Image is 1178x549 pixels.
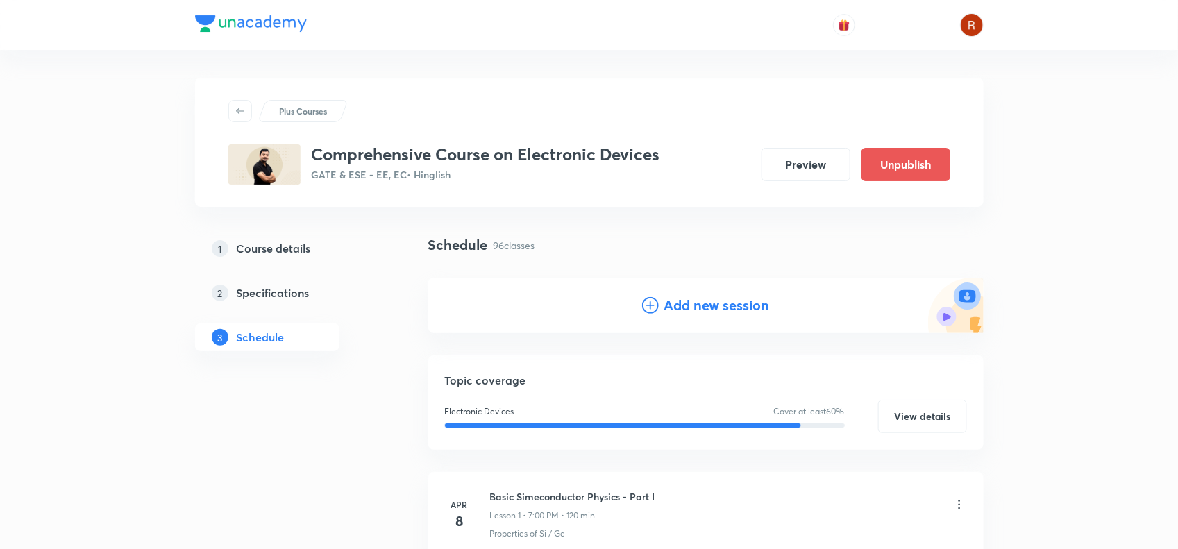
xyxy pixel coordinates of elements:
h6: Apr [446,498,473,511]
h5: Specifications [237,285,310,301]
p: Lesson 1 • 7:00 PM • 120 min [490,509,596,522]
p: 3 [212,329,228,346]
p: Cover at least 60 % [774,405,845,418]
a: Company Logo [195,15,307,35]
h5: Schedule [237,329,285,346]
h3: Comprehensive Course on Electronic Devices [312,144,660,164]
p: 96 classes [494,238,535,253]
h4: Schedule [428,235,488,255]
p: 1 [212,240,228,257]
p: 2 [212,285,228,301]
button: Preview [762,148,850,181]
img: Add [928,278,984,333]
h4: 8 [446,511,473,532]
h5: Topic coverage [445,372,967,389]
p: GATE & ESE - EE, EC • Hinglish [312,167,660,182]
a: 2Specifications [195,279,384,307]
h6: Basic Simeconductor Physics - Part I [490,489,655,504]
img: Rupsha chowdhury [960,13,984,37]
a: 1Course details [195,235,384,262]
button: View details [878,400,967,433]
img: avatar [838,19,850,31]
button: Unpublish [861,148,950,181]
button: avatar [833,14,855,36]
p: Plus Courses [279,105,327,117]
p: Properties of Si / Ge [490,527,566,540]
h4: Add new session [664,295,770,316]
p: Electronic Devices [445,405,514,418]
h5: Course details [237,240,311,257]
img: 98620C56-7B6B-4318-A2E1-FF294DFEB245_plus.png [228,144,301,185]
img: Company Logo [195,15,307,32]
